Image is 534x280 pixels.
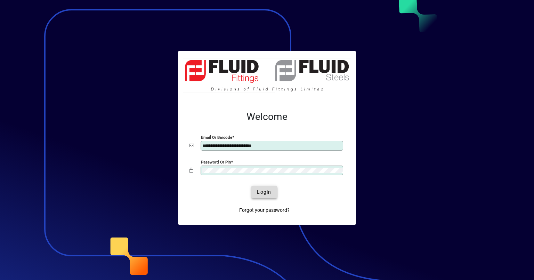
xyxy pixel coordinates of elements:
button: Login [251,186,277,198]
mat-label: Password or Pin [201,160,231,165]
a: Forgot your password? [236,204,292,216]
span: Login [257,189,271,196]
mat-label: Email or Barcode [201,135,232,140]
h2: Welcome [189,111,345,123]
span: Forgot your password? [239,207,290,214]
